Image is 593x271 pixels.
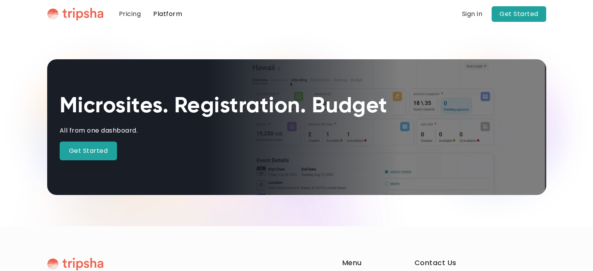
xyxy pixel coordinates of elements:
div: Sign in [462,11,483,17]
a: Get Started [60,142,117,160]
img: Tripsha Logo [47,7,103,21]
a: Sign in [462,9,483,19]
div: Menu [342,257,362,271]
div: Contact Us [414,257,457,271]
h1: Microsites. Registration. Budget [60,94,388,120]
a: home [47,7,103,21]
div: All from one dashboard. [60,126,138,135]
img: Tripsha Logo [47,257,103,271]
a: Get Started [492,6,546,22]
